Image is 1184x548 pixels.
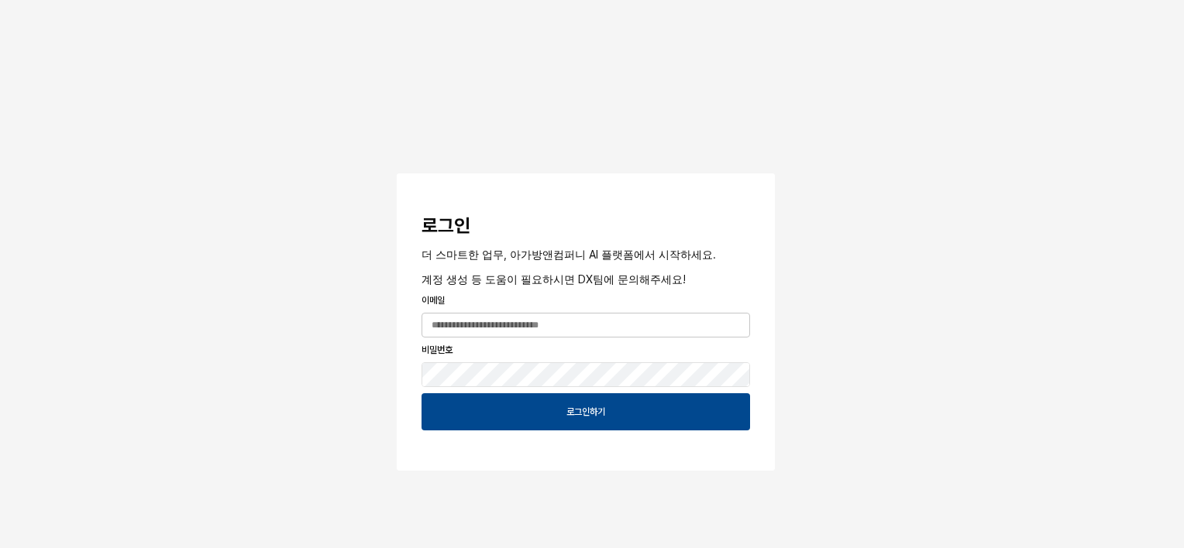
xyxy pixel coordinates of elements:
[422,393,750,430] button: 로그인하기
[422,215,750,237] h3: 로그인
[566,406,605,418] p: 로그인하기
[422,271,750,287] p: 계정 생성 등 도움이 필요하시면 DX팀에 문의해주세요!
[422,343,750,357] p: 비밀번호
[422,246,750,262] p: 더 스마트한 업무, 아가방앤컴퍼니 AI 플랫폼에서 시작하세요.
[422,293,750,307] p: 이메일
